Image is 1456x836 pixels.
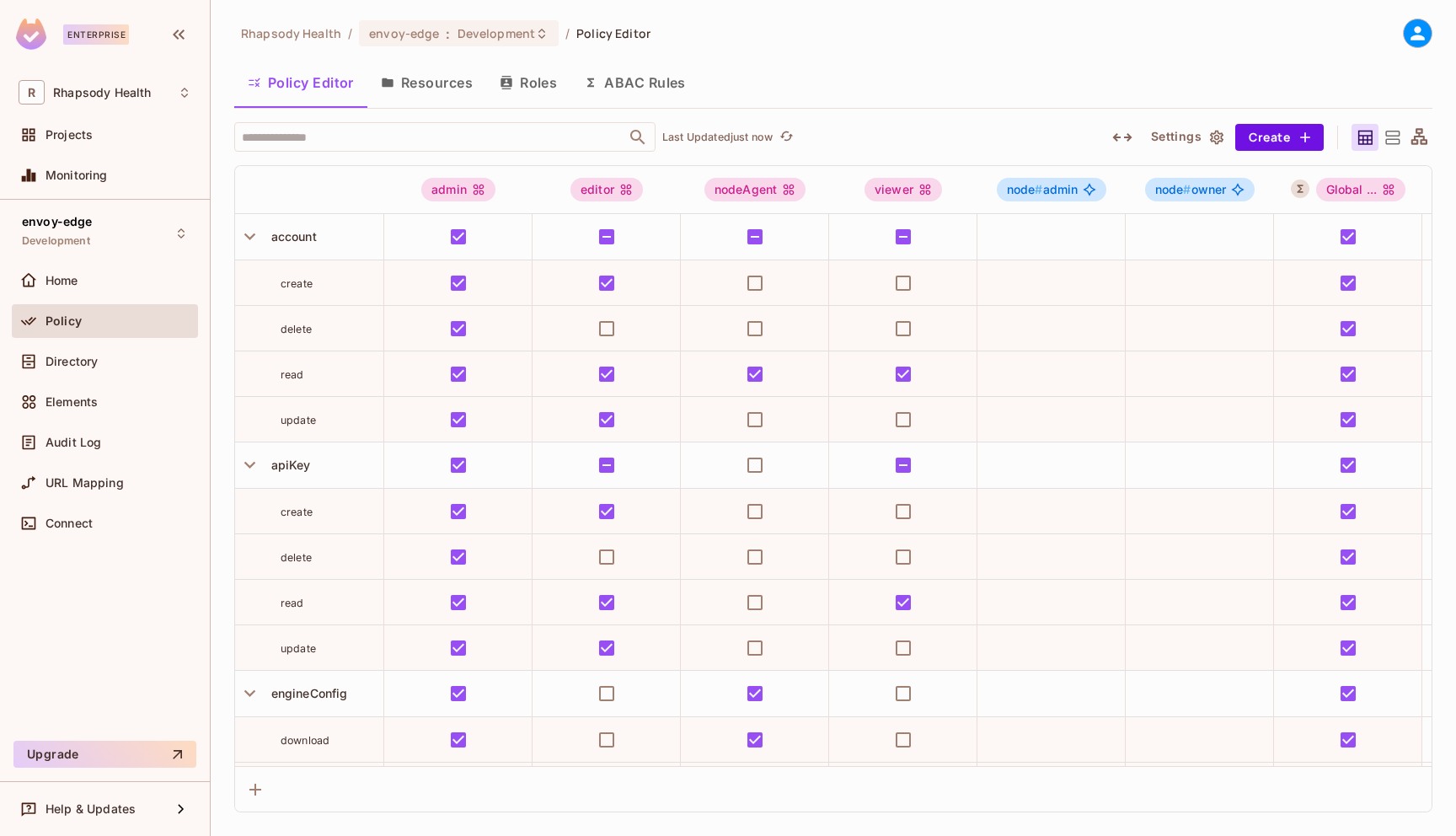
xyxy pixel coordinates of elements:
button: Open [626,126,650,149]
span: engineConfig [265,686,348,700]
span: Elements [45,395,98,409]
span: Development [22,234,90,248]
span: node [1155,182,1191,196]
span: Help & Updates [45,802,136,816]
button: ABAC Rules [570,62,699,104]
span: Development [458,25,535,41]
span: Monitoring [45,169,108,182]
span: owner [1155,183,1227,196]
span: Connect [45,517,93,530]
span: Directory [45,355,98,368]
span: apiKey [265,458,311,472]
div: admin [421,178,495,201]
span: Policy [45,314,82,328]
div: nodeAgent [704,178,806,201]
span: Home [45,274,78,287]
span: update [281,414,316,426]
span: create [281,277,313,290]
span: # [1183,182,1191,196]
li: / [565,25,570,41]
button: Upgrade [13,741,196,768]
div: Enterprise [63,24,129,45]
span: admin [1007,183,1079,196]
img: SReyMgAAAABJRU5ErkJggg== [16,19,46,50]
span: node [1007,182,1043,196]
span: Projects [45,128,93,142]
button: Roles [486,62,570,104]
p: Last Updated just now [662,131,773,144]
span: envoy-edge [369,25,439,41]
span: Policy Editor [576,25,650,41]
span: download [281,734,329,747]
div: Global ... [1316,178,1406,201]
span: R [19,80,45,104]
span: create [281,506,313,518]
span: refresh [779,129,794,146]
span: Audit Log [45,436,101,449]
div: editor [570,178,643,201]
button: Settings [1144,124,1228,151]
span: read [281,368,304,381]
span: : [445,27,451,40]
span: # [1035,182,1042,196]
span: account [265,229,317,244]
span: read [281,597,304,609]
span: Workspace: Rhapsody Health [53,86,151,99]
button: Policy Editor [234,62,367,104]
span: Click to refresh data [773,127,796,147]
li: / [348,25,352,41]
span: update [281,642,316,655]
span: Global Envoy [1316,178,1406,201]
span: URL Mapping [45,476,124,490]
div: viewer [864,178,942,201]
button: Create [1235,124,1324,151]
button: refresh [776,127,796,147]
span: the active workspace [241,25,341,41]
span: delete [281,551,312,564]
span: delete [281,323,312,335]
span: envoy-edge [22,215,93,228]
button: A User Set is a dynamically conditioned role, grouping users based on real-time criteria. [1291,180,1309,198]
button: Resources [367,62,486,104]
